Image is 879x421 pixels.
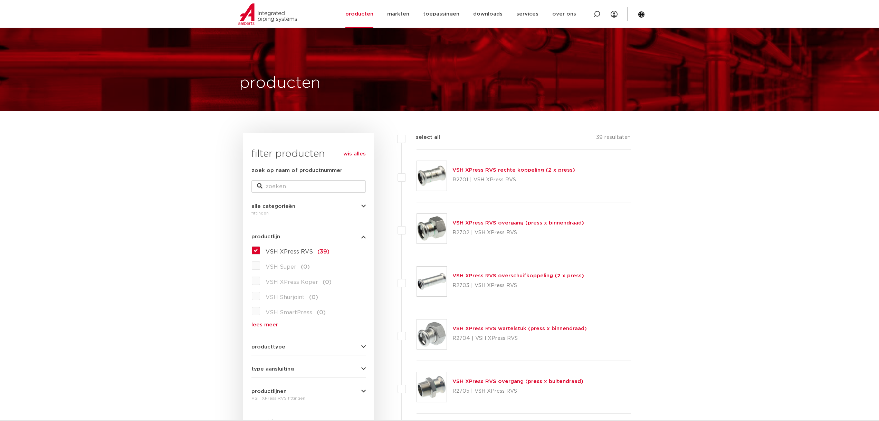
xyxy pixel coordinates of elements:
[309,295,318,300] span: (0)
[417,161,447,191] img: Thumbnail for VSH XPress RVS rechte koppeling (2 x press)
[417,372,447,402] img: Thumbnail for VSH XPress RVS overgang (press x buitendraad)
[251,344,285,350] span: producttype
[452,273,584,278] a: VSH XPress RVS overschuifkoppeling (2 x press)
[452,386,583,397] p: R2705 | VSH XPress RVS
[266,264,296,270] span: VSH Super
[596,133,631,144] p: 39 resultaten
[452,220,584,226] a: VSH XPress RVS overgang (press x binnendraad)
[251,344,366,350] button: producttype
[452,326,587,331] a: VSH XPress RVS wartelstuk (press x binnendraad)
[251,366,366,372] button: type aansluiting
[266,295,305,300] span: VSH Shurjoint
[301,264,310,270] span: (0)
[317,310,326,315] span: (0)
[251,322,366,327] a: lees meer
[251,234,366,239] button: productlijn
[251,394,366,402] div: VSH XPress RVS fittingen
[251,204,366,209] button: alle categorieën
[239,72,321,94] h1: producten
[266,310,312,315] span: VSH SmartPress
[343,150,366,158] a: wis alles
[452,280,584,291] p: R2703 | VSH XPress RVS
[251,389,366,394] button: productlijnen
[417,319,447,349] img: Thumbnail for VSH XPress RVS wartelstuk (press x binnendraad)
[266,279,318,285] span: VSH XPress Koper
[452,379,583,384] a: VSH XPress RVS overgang (press x buitendraad)
[417,214,447,243] img: Thumbnail for VSH XPress RVS overgang (press x binnendraad)
[266,249,313,255] span: VSH XPress RVS
[251,366,294,372] span: type aansluiting
[251,204,295,209] span: alle categorieën
[251,147,366,161] h3: filter producten
[452,168,575,173] a: VSH XPress RVS rechte koppeling (2 x press)
[452,174,575,185] p: R2701 | VSH XPress RVS
[251,234,280,239] span: productlijn
[251,389,287,394] span: productlijnen
[452,227,584,238] p: R2702 | VSH XPress RVS
[317,249,329,255] span: (39)
[323,279,332,285] span: (0)
[452,333,587,344] p: R2704 | VSH XPress RVS
[251,209,366,217] div: fittingen
[251,180,366,193] input: zoeken
[405,133,440,142] label: select all
[251,166,342,175] label: zoek op naam of productnummer
[417,267,447,296] img: Thumbnail for VSH XPress RVS overschuifkoppeling (2 x press)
